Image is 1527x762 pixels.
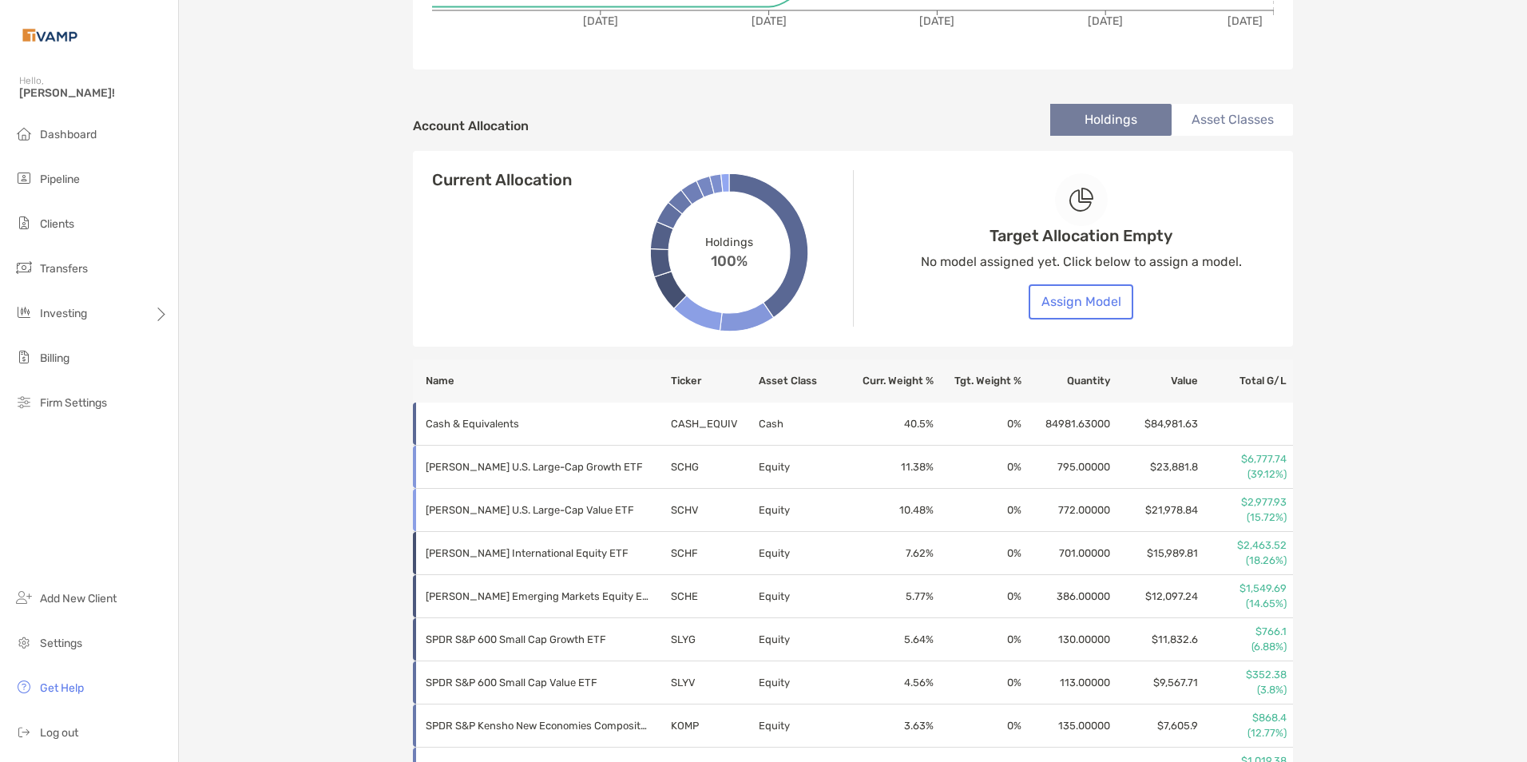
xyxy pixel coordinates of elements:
[426,457,649,477] p: Schwab U.S. Large-Cap Growth ETF
[14,124,34,143] img: dashboard icon
[19,6,81,64] img: Zoe Logo
[934,359,1022,403] th: Tgt. Weight %
[934,575,1022,618] td: 0 %
[19,86,169,100] span: [PERSON_NAME]!
[1022,661,1110,704] td: 113.00000
[758,661,846,704] td: Equity
[413,118,529,133] h4: Account Allocation
[1200,625,1287,639] p: $766.1
[14,303,34,322] img: investing icon
[846,403,934,446] td: 40.5 %
[14,677,34,697] img: get-help icon
[1022,532,1110,575] td: 701.00000
[670,403,758,446] td: CASH_EQUIV
[758,446,846,489] td: Equity
[426,629,649,649] p: SPDR S&P 600 Small Cap Growth ETF
[426,500,649,520] p: Schwab U.S. Large-Cap Value ETF
[711,248,748,269] span: 100%
[934,403,1022,446] td: 0 %
[1200,640,1287,654] p: (6.88%)
[1022,618,1110,661] td: 130.00000
[934,446,1022,489] td: 0 %
[1111,446,1199,489] td: $23,881.8
[1200,452,1287,466] p: $6,777.74
[1022,704,1110,748] td: 135.00000
[758,403,846,446] td: Cash
[1200,683,1287,697] p: (3.8%)
[14,347,34,367] img: billing icon
[934,532,1022,575] td: 0 %
[14,633,34,652] img: settings icon
[40,396,107,410] span: Firm Settings
[583,14,618,28] tspan: [DATE]
[670,359,758,403] th: Ticker
[1022,403,1110,446] td: 84981.63000
[40,637,82,650] span: Settings
[670,489,758,532] td: SCHV
[1111,532,1199,575] td: $15,989.81
[413,359,670,403] th: Name
[1022,446,1110,489] td: 795.00000
[426,414,649,434] p: Cash & Equivalents
[14,213,34,232] img: clients icon
[1200,581,1287,596] p: $1,549.69
[758,618,846,661] td: Equity
[40,681,84,695] span: Get Help
[670,704,758,748] td: KOMP
[40,726,78,740] span: Log out
[934,618,1022,661] td: 0 %
[1200,538,1287,553] p: $2,463.52
[426,716,649,736] p: SPDR S&P Kensho New Economies Composite ETF
[1022,489,1110,532] td: 772.00000
[1111,359,1199,403] th: Value
[1200,554,1287,568] p: (18.26%)
[1111,403,1199,446] td: $84,981.63
[846,359,934,403] th: Curr. Weight %
[1050,104,1172,136] li: Holdings
[934,704,1022,748] td: 0 %
[14,588,34,607] img: add_new_client icon
[40,351,69,365] span: Billing
[1029,284,1133,319] button: Assign Model
[1200,668,1287,682] p: $352.38
[1228,14,1263,28] tspan: [DATE]
[919,14,954,28] tspan: [DATE]
[758,489,846,532] td: Equity
[14,392,34,411] img: firm-settings icon
[758,704,846,748] td: Equity
[1200,467,1287,482] p: (39.12%)
[40,307,87,320] span: Investing
[934,489,1022,532] td: 0 %
[426,543,649,563] p: Schwab International Equity ETF
[758,532,846,575] td: Equity
[990,226,1172,245] h4: Target Allocation Empty
[1199,359,1293,403] th: Total G/L
[846,661,934,704] td: 4.56 %
[40,592,117,605] span: Add New Client
[670,661,758,704] td: SLYV
[758,575,846,618] td: Equity
[1200,711,1287,725] p: $868.4
[846,704,934,748] td: 3.63 %
[1200,597,1287,611] p: (14.65%)
[1111,661,1199,704] td: $9,567.71
[1111,704,1199,748] td: $7,605.9
[1022,359,1110,403] th: Quantity
[40,262,88,276] span: Transfers
[14,169,34,188] img: pipeline icon
[934,661,1022,704] td: 0 %
[40,217,74,231] span: Clients
[846,618,934,661] td: 5.64 %
[1172,104,1293,136] li: Asset Classes
[670,575,758,618] td: SCHE
[921,252,1242,272] p: No model assigned yet. Click below to assign a model.
[1111,489,1199,532] td: $21,978.84
[670,532,758,575] td: SCHF
[752,14,787,28] tspan: [DATE]
[846,532,934,575] td: 7.62 %
[14,258,34,277] img: transfers icon
[14,722,34,741] img: logout icon
[705,235,752,248] span: Holdings
[846,575,934,618] td: 5.77 %
[1111,618,1199,661] td: $11,832.6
